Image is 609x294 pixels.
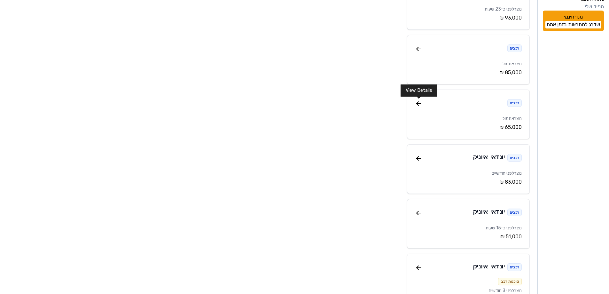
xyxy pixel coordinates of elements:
div: רכבים [507,99,522,107]
div: ‏83,000 ‏₪ [415,178,522,186]
span: נוצר לפני כ־15 שעות [486,225,522,231]
div: ‏65,000 ‏₪ [415,123,522,131]
div: סוכנות רכב [498,278,522,285]
span: נוצר לפני כ־23 שעות [485,6,522,12]
a: הפיד שלי [543,3,604,11]
div: רכבים [507,263,522,271]
div: מנוי חינמי [543,11,604,31]
a: שדרג להתראות בזמן אמת [545,21,601,28]
span: נוצר אתמול [503,116,522,121]
span: נוצר לפני חודשיים [492,171,522,176]
div: יונדאי איוניק [473,262,505,271]
span: נוצר לפני 3 חודשים [489,288,522,293]
div: ‏85,000 ‏₪ [415,69,522,76]
div: ‏51,000 ‏₪ [415,233,522,241]
div: ‏93,000 ‏₪ [415,14,522,22]
label: הפיד שלי [585,3,604,11]
span: נוצר אתמול [503,61,522,67]
div: יונדאי איוניק [473,152,505,162]
div: רכבים [507,154,522,162]
div: רכבים [507,209,522,216]
div: רכבים [507,44,522,52]
div: יונדאי איוניק [473,207,505,216]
